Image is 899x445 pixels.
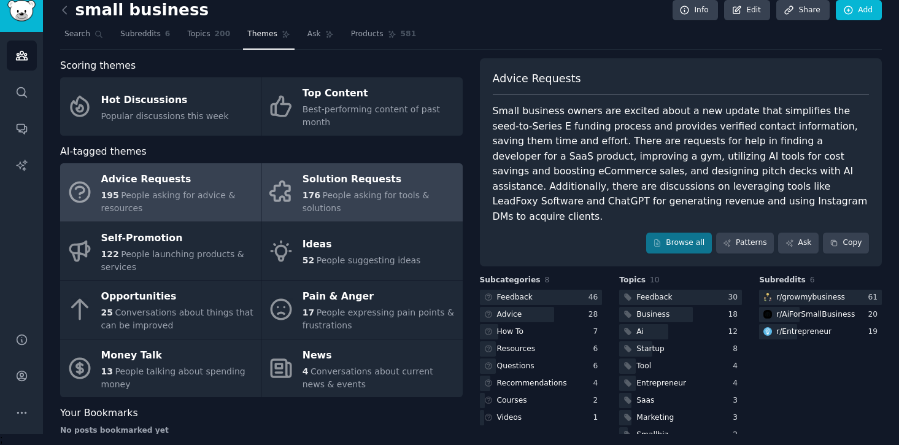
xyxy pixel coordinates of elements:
div: Advice [497,309,522,320]
div: Startup [636,344,664,355]
span: 6 [810,276,815,284]
a: Browse all [646,233,712,253]
span: Conversations about things that can be improved [101,308,253,330]
span: People suggesting ideas [317,255,421,265]
a: Tool4 [619,358,742,374]
a: Opportunities25Conversations about things that can be improved [60,281,261,339]
div: 2 [593,395,603,406]
span: 8 [545,276,550,284]
div: Top Content [303,84,456,104]
a: Pain & Anger17People expressing pain points & frustrations [261,281,462,339]
a: Startup8 [619,341,742,357]
span: 10 [650,276,660,284]
div: r/ Entrepreneur [776,327,831,338]
span: 176 [303,190,320,200]
div: 4 [733,378,742,389]
div: 2 [733,430,742,441]
span: Conversations about current news & events [303,366,433,389]
a: Recommendations4 [480,376,603,391]
span: People talking about spending money [101,366,245,389]
span: Scoring themes [60,58,136,74]
div: 19 [868,327,882,338]
a: Advice28 [480,307,603,322]
div: Marketing [636,412,674,424]
a: Hot DiscussionsPopular discussions this week [60,77,261,136]
div: 1 [593,412,603,424]
a: Search [60,25,107,50]
a: Ideas52People suggesting ideas [261,222,462,281]
div: News [303,346,456,365]
a: Resources6 [480,341,603,357]
span: Search [64,29,90,40]
div: Self-Promotion [101,228,255,248]
a: Feedback30 [619,290,742,305]
div: 6 [593,361,603,372]
a: Ai12 [619,324,742,339]
div: r/ AiForSmallBusiness [776,309,855,320]
a: Ask [303,25,338,50]
span: 17 [303,308,314,317]
a: growmybusinessr/growmybusiness61 [759,290,882,305]
div: Business [636,309,669,320]
span: 4 [303,366,309,376]
a: Smallbiz2 [619,427,742,443]
div: How To [497,327,524,338]
a: Business18 [619,307,742,322]
div: 6 [593,344,603,355]
div: Saas [636,395,654,406]
h2: small business [60,1,209,20]
a: Patterns [716,233,774,253]
span: Subreddits [120,29,161,40]
a: Marketing3 [619,410,742,425]
span: Products [351,29,384,40]
a: Entrepreneur4 [619,376,742,391]
div: Advice Requests [101,170,255,190]
span: Best-performing content of past month [303,104,440,127]
div: Feedback [497,292,533,303]
a: Top ContentBest-performing content of past month [261,77,462,136]
div: Resources [497,344,536,355]
div: r/ growmybusiness [776,292,845,303]
span: Advice Requests [493,71,581,87]
div: Opportunities [101,287,255,307]
div: 4 [593,378,603,389]
span: 581 [401,29,417,40]
div: 61 [868,292,882,303]
div: Pain & Anger [303,287,456,307]
span: People asking for advice & resources [101,190,236,213]
a: Entrepreneurr/Entrepreneur19 [759,324,882,339]
div: 7 [593,327,603,338]
a: News4Conversations about current news & events [261,339,462,398]
div: 28 [588,309,603,320]
span: 25 [101,308,113,317]
a: How To7 [480,324,603,339]
span: Themes [247,29,277,40]
div: No posts bookmarked yet [60,425,463,436]
a: Videos1 [480,410,603,425]
div: Ai [636,327,644,338]
button: Copy [823,233,869,253]
span: Topics [619,275,646,286]
div: Tool [636,361,651,372]
a: AiForSmallBusinessr/AiForSmallBusiness20 [759,307,882,322]
img: AiForSmallBusiness [763,310,772,319]
div: Entrepreneur [636,378,686,389]
span: AI-tagged themes [60,144,147,160]
div: 3 [733,395,742,406]
img: Entrepreneur [763,327,772,336]
div: Recommendations [497,378,567,389]
a: Courses2 [480,393,603,408]
div: 18 [728,309,743,320]
div: 20 [868,309,882,320]
div: 46 [588,292,603,303]
span: People launching products & services [101,249,244,272]
a: Self-Promotion122People launching products & services [60,222,261,281]
span: 195 [101,190,119,200]
div: 30 [728,292,743,303]
a: Solution Requests176People asking for tools & solutions [261,163,462,222]
span: People expressing pain points & frustrations [303,308,454,330]
span: People asking for tools & solutions [303,190,430,213]
span: 13 [101,366,113,376]
a: Themes [243,25,295,50]
a: Ask [778,233,819,253]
